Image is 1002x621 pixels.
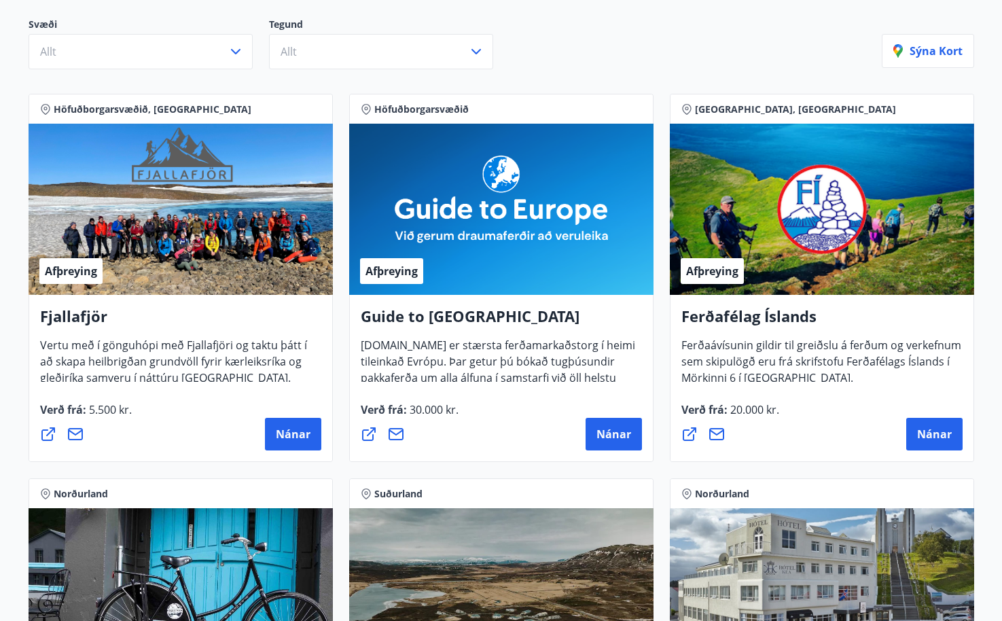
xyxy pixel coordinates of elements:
span: Suðurland [374,487,423,501]
span: Verð frá : [681,402,779,428]
span: 30.000 kr. [407,402,459,417]
span: 5.500 kr. [86,402,132,417]
span: Verð frá : [361,402,459,428]
p: Svæði [29,18,269,34]
span: Norðurland [54,487,108,501]
span: [DOMAIN_NAME] er stærsta ferðamarkaðstorg í heimi tileinkað Evrópu. Þar getur þú bókað tugþúsundi... [361,338,635,429]
span: Nánar [276,427,310,442]
span: Höfuðborgarsvæðið, [GEOGRAPHIC_DATA] [54,103,251,116]
button: Allt [29,34,253,69]
span: Allt [40,44,56,59]
h4: Fjallafjör [40,306,321,337]
span: Ferðaávísunin gildir til greiðslu á ferðum og verkefnum sem skipulögð eru frá skrifstofu Ferðafél... [681,338,961,396]
span: Verð frá : [40,402,132,428]
span: Nánar [596,427,631,442]
p: Sýna kort [893,43,963,58]
button: Nánar [586,418,642,450]
span: Norðurland [695,487,749,501]
span: Nánar [917,427,952,442]
span: Afþreying [45,264,97,279]
button: Nánar [265,418,321,450]
span: Vertu með í gönguhópi með Fjallafjöri og taktu þátt í að skapa heilbrigðan grundvöll fyrir kærlei... [40,338,307,396]
h4: Ferðafélag Íslands [681,306,963,337]
h4: Guide to [GEOGRAPHIC_DATA] [361,306,642,337]
button: Allt [269,34,493,69]
span: Allt [281,44,297,59]
button: Sýna kort [882,34,974,68]
span: 20.000 kr. [728,402,779,417]
span: Afþreying [365,264,418,279]
span: Höfuðborgarsvæðið [374,103,469,116]
span: Afþreying [686,264,738,279]
button: Nánar [906,418,963,450]
span: [GEOGRAPHIC_DATA], [GEOGRAPHIC_DATA] [695,103,896,116]
p: Tegund [269,18,509,34]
